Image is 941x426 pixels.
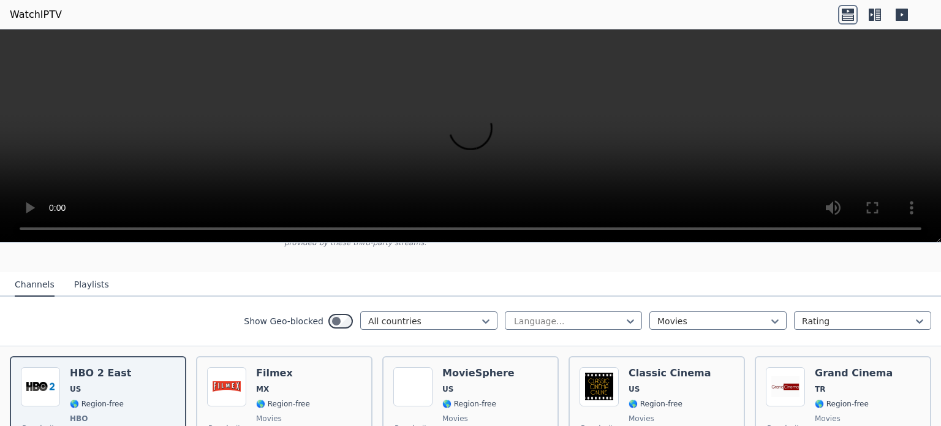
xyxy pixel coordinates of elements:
img: Filmex [207,367,246,406]
img: Grand Cinema [766,367,805,406]
span: US [442,384,453,394]
a: WatchIPTV [10,7,62,22]
span: HBO [70,414,88,424]
span: 🌎 Region-free [815,399,869,409]
span: 🌎 Region-free [442,399,496,409]
span: TR [815,384,825,394]
span: 🌎 Region-free [70,399,124,409]
h6: HBO 2 East [70,367,131,379]
button: Channels [15,273,55,297]
span: 🌎 Region-free [629,399,682,409]
button: Playlists [74,273,109,297]
span: 🌎 Region-free [256,399,310,409]
img: Classic Cinema [580,367,619,406]
span: MX [256,384,269,394]
img: MovieSphere [393,367,433,406]
h6: Grand Cinema [815,367,893,379]
span: movies [815,414,841,424]
h6: Classic Cinema [629,367,711,379]
span: movies [256,414,282,424]
span: movies [629,414,654,424]
span: US [629,384,640,394]
h6: MovieSphere [442,367,515,379]
img: HBO 2 East [21,367,60,406]
h6: Filmex [256,367,310,379]
span: movies [442,414,468,424]
label: Show Geo-blocked [244,315,323,327]
span: US [70,384,81,394]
